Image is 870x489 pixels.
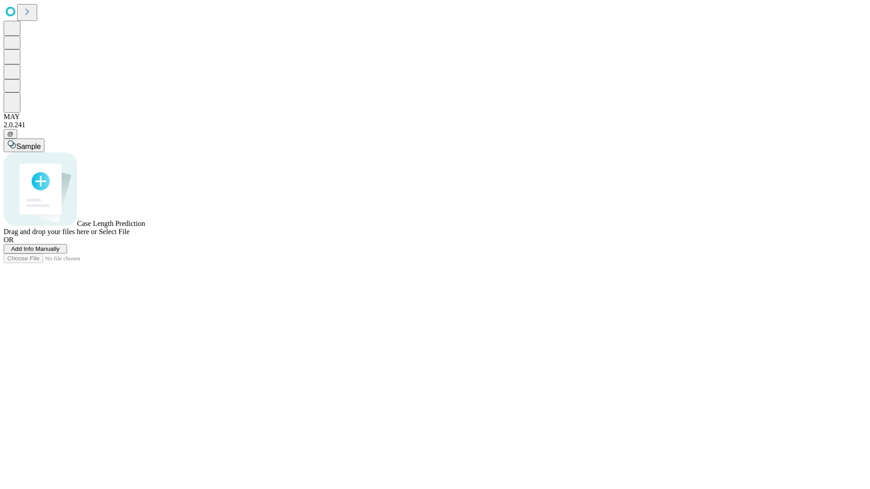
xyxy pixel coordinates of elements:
div: MAY [4,113,866,121]
button: @ [4,129,17,139]
button: Sample [4,139,44,152]
span: @ [7,130,14,137]
span: Drag and drop your files here or [4,228,97,235]
div: 2.0.241 [4,121,866,129]
button: Add Info Manually [4,244,67,254]
span: Add Info Manually [11,245,60,252]
span: Select File [99,228,130,235]
span: Case Length Prediction [77,220,145,227]
span: OR [4,236,14,244]
span: Sample [16,143,41,150]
